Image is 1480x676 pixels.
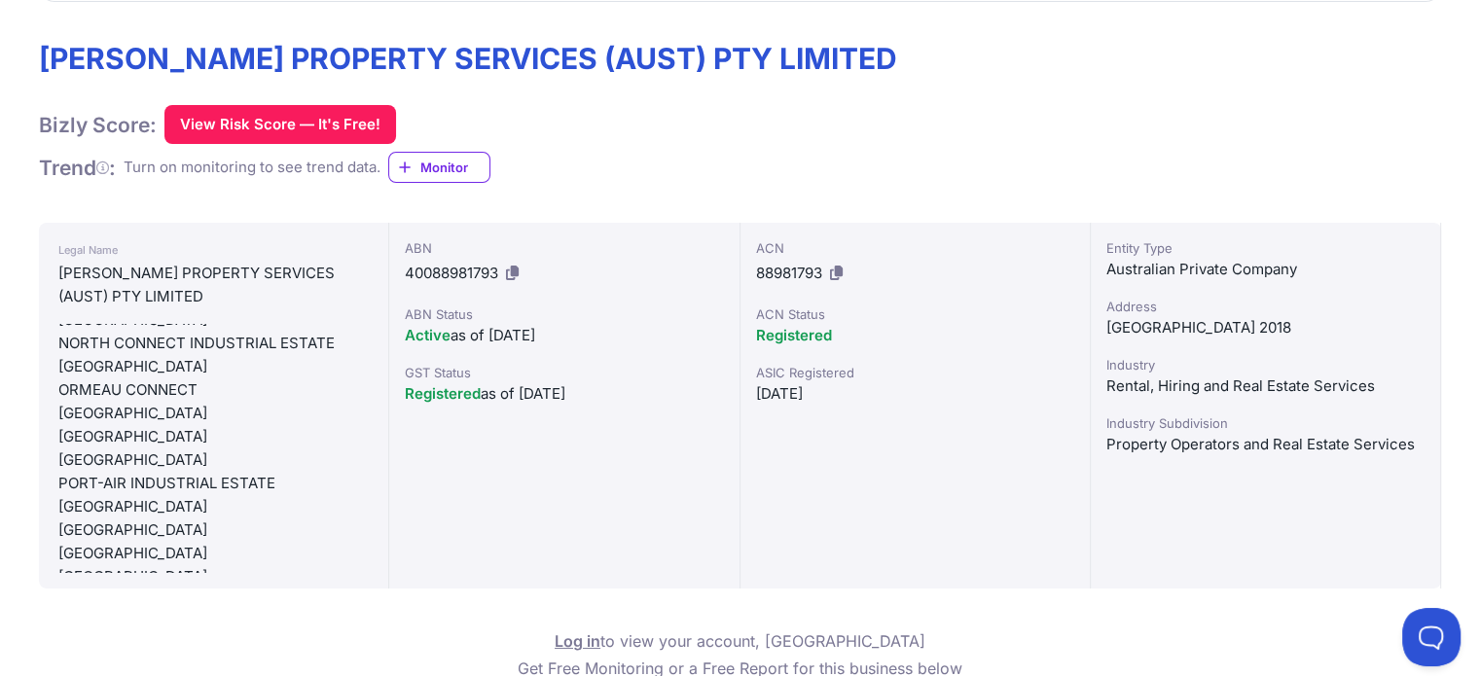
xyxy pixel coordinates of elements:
a: Monitor [388,152,490,183]
div: [GEOGRAPHIC_DATA] [58,402,369,425]
h1: Trend : [39,155,116,181]
span: Active [405,326,451,344]
span: 40088981793 [405,264,498,282]
div: NORTH CONNECT INDUSTRIAL ESTATE [58,332,369,355]
span: 88981793 [756,264,822,282]
iframe: Toggle Customer Support [1402,608,1461,666]
div: Industry Subdivision [1106,413,1425,433]
div: Rental, Hiring and Real Estate Services [1106,374,1425,398]
div: ABN Status [405,304,723,324]
h1: [PERSON_NAME] PROPERTY SERVICES (AUST) PTY LIMITED [39,41,897,76]
div: [PERSON_NAME] PROPERTY SERVICES (AUST) PTY LIMITED [58,262,369,308]
div: [GEOGRAPHIC_DATA] [58,495,369,518]
div: ASIC Registered [756,363,1074,382]
a: Log in [555,631,600,651]
div: ACN Status [756,304,1074,324]
span: Registered [405,384,481,403]
div: [GEOGRAPHIC_DATA] [58,425,369,448]
div: Address [1106,297,1425,316]
div: Legal Name [58,238,369,262]
div: [GEOGRAPHIC_DATA] [58,542,369,565]
div: as of [DATE] [405,382,723,406]
div: Property Operators and Real Estate Services [1106,433,1425,456]
div: [GEOGRAPHIC_DATA] [58,355,369,378]
div: [GEOGRAPHIC_DATA] [58,448,369,472]
button: View Risk Score — It's Free! [164,105,396,144]
span: Registered [756,326,832,344]
span: Monitor [420,158,489,177]
div: ACN [756,238,1074,258]
div: Turn on monitoring to see trend data. [124,157,380,179]
div: [GEOGRAPHIC_DATA] 2018 [1106,316,1425,339]
div: [DATE] [756,382,1074,406]
div: GST Status [405,363,723,382]
div: PORT-AIR INDUSTRIAL ESTATE [58,472,369,495]
div: ORMEAU CONNECT [58,378,369,402]
div: [GEOGRAPHIC_DATA] [58,518,369,542]
h1: Bizly Score: [39,112,157,138]
div: Australian Private Company [1106,258,1425,281]
div: as of [DATE] [405,324,723,347]
div: ABN [405,238,723,258]
div: Entity Type [1106,238,1425,258]
div: Industry [1106,355,1425,374]
div: [GEOGRAPHIC_DATA] [58,565,369,588]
